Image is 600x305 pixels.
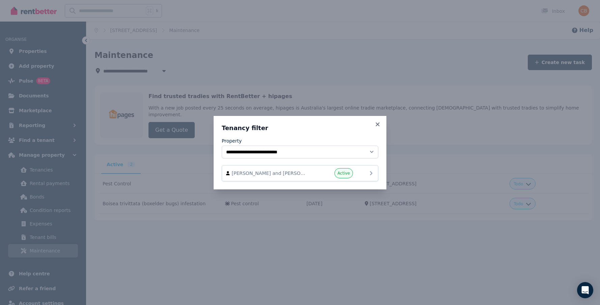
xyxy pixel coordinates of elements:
[577,282,593,298] div: Open Intercom Messenger
[337,171,350,176] span: Active
[232,170,309,177] span: [PERSON_NAME] and [PERSON_NAME]
[222,165,378,181] a: [PERSON_NAME] and [PERSON_NAME]Active
[222,138,242,144] label: Property
[222,124,378,132] h3: Tenancy filter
